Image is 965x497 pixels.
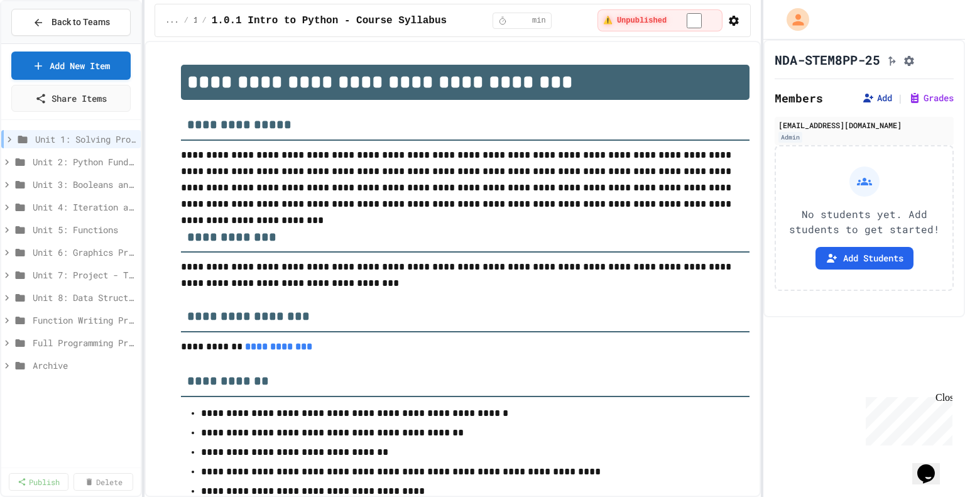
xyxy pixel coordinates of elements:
[897,90,903,106] span: |
[165,16,179,26] span: ...
[52,16,110,29] span: Back to Teams
[862,92,892,104] button: Add
[11,52,131,80] a: Add New Item
[786,207,942,237] p: No students yet. Add students to get started!
[194,16,197,26] span: 1.0 Syllabus
[33,178,136,191] span: Unit 3: Booleans and Conditionals
[912,447,952,484] iframe: chat widget
[33,336,136,349] span: Full Programming Projects
[33,200,136,214] span: Unit 4: Iteration and Random Numbers
[672,13,717,28] input: publish toggle
[33,155,136,168] span: Unit 2: Python Fundamentals
[74,473,133,491] a: Delete
[603,16,667,26] span: ⚠️ Unpublished
[33,246,136,259] span: Unit 6: Graphics Programming
[33,291,136,304] span: Unit 8: Data Structures
[775,89,823,107] h2: Members
[778,119,950,131] div: [EMAIL_ADDRESS][DOMAIN_NAME]
[597,9,722,31] div: ⚠️ Students cannot see this content! Click the toggle to publish it and make it visible to your c...
[184,16,188,26] span: /
[212,13,447,28] span: 1.0.1 Intro to Python - Course Syllabus
[778,132,802,143] div: Admin
[33,223,136,236] span: Unit 5: Functions
[11,9,131,36] button: Back to Teams
[33,268,136,281] span: Unit 7: Project - Tell a Story
[908,92,954,104] button: Grades
[861,392,952,445] iframe: chat widget
[885,52,898,67] button: Click to see fork details
[773,5,812,34] div: My Account
[9,473,68,491] a: Publish
[5,5,87,80] div: Chat with us now!Close
[33,359,136,372] span: Archive
[775,51,880,68] h1: NDA-STEM8PP-25
[532,16,546,26] span: min
[202,16,206,26] span: /
[815,247,913,270] button: Add Students
[11,85,131,112] a: Share Items
[35,133,136,146] span: Unit 1: Solving Problems in Computer Science
[903,52,915,67] button: Assignment Settings
[33,314,136,327] span: Function Writing Projects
